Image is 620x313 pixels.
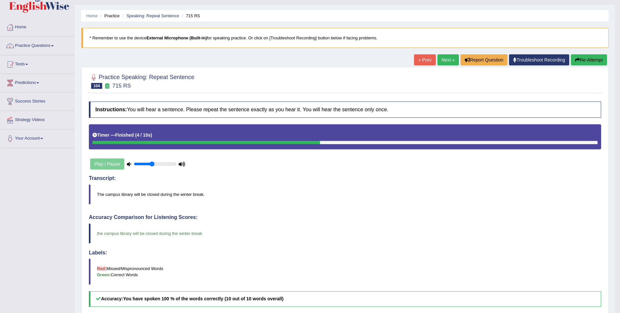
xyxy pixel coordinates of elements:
a: Practice Questions [0,37,75,53]
h4: Labels: [89,250,601,256]
h5: Timer — [92,133,152,138]
a: Home [86,13,98,18]
blockquote: * Remember to use the device for speaking practice. Or click on [Troubleshoot Recording] button b... [81,28,609,48]
a: « Prev [414,54,435,65]
button: Report Question [461,54,507,65]
button: Re-Attempt [571,54,607,65]
span: the campus library will be closed during the winter break [97,231,202,236]
a: Strategy Videos [0,111,75,127]
blockquote: Missed/Mispronounced Words Correct Words [89,259,601,285]
blockquote: The campus library will be closed during the winter break. [89,184,601,204]
h5: Accuracy: [89,291,601,306]
h2: Practice Speaking: Repeat Sentence [89,73,194,89]
li: 715 RS [180,13,200,19]
a: Home [0,18,75,34]
a: Next » [437,54,459,65]
li: Practice [99,13,119,19]
b: Red: [97,266,106,271]
b: ) [151,132,152,138]
span: 104 [91,83,102,89]
a: Tests [0,55,75,72]
a: Success Stories [0,92,75,109]
small: Exam occurring question [104,83,111,89]
b: You have spoken 100 % of the words correctly (10 out of 10 words overall) [123,296,283,301]
b: ( [135,132,137,138]
a: Your Account [0,129,75,146]
b: Finished [115,132,134,138]
a: Predictions [0,74,75,90]
h4: Accuracy Comparison for Listening Scores: [89,214,601,220]
b: 4 / 10s [137,132,151,138]
b: External Microphone (Built-in) [146,35,207,40]
h4: Transcript: [89,175,601,181]
a: Troubleshoot Recording [509,54,569,65]
small: 715 RS [112,83,131,89]
h4: You will hear a sentence. Please repeat the sentence exactly as you hear it. You will hear the se... [89,102,601,118]
b: Green: [97,272,111,277]
b: Instructions: [95,107,127,112]
a: Speaking: Repeat Sentence [126,13,179,18]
